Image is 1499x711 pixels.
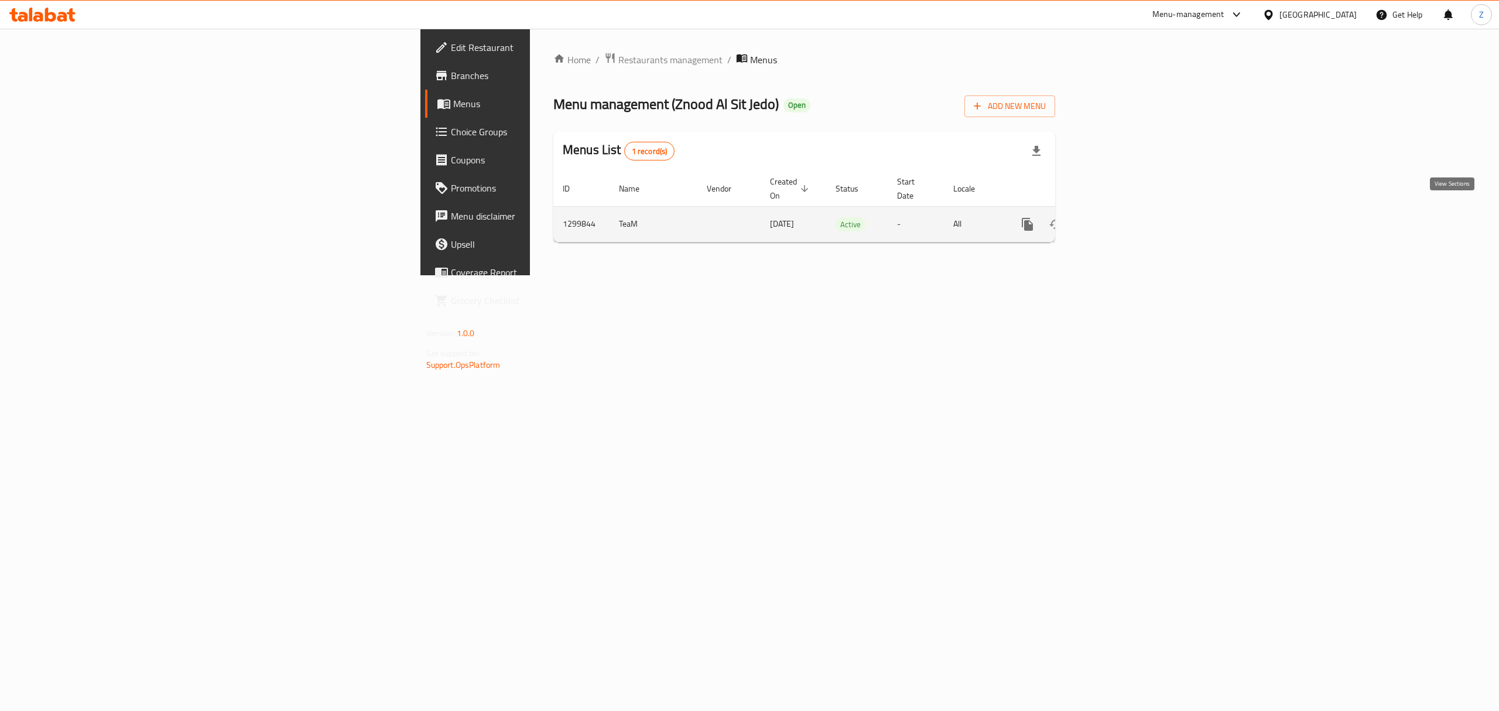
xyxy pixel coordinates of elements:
[457,326,475,341] span: 1.0.0
[1152,8,1224,22] div: Menu-management
[707,182,747,196] span: Vendor
[425,33,671,61] a: Edit Restaurant
[1004,171,1135,207] th: Actions
[836,182,874,196] span: Status
[1022,137,1050,165] div: Export file
[783,100,810,110] span: Open
[451,40,662,54] span: Edit Restaurant
[451,209,662,223] span: Menu disclaimer
[425,202,671,230] a: Menu disclaimer
[425,61,671,90] a: Branches
[425,286,671,315] a: Grocery Checklist
[770,216,794,231] span: [DATE]
[451,237,662,251] span: Upsell
[964,95,1055,117] button: Add New Menu
[553,171,1135,242] table: enhanced table
[836,217,865,231] div: Active
[974,99,1046,114] span: Add New Menu
[953,182,990,196] span: Locale
[750,53,777,67] span: Menus
[425,90,671,118] a: Menus
[836,218,865,231] span: Active
[426,326,455,341] span: Version:
[563,141,675,160] h2: Menus List
[451,265,662,279] span: Coverage Report
[1479,8,1484,21] span: Z
[426,357,501,372] a: Support.OpsPlatform
[727,53,731,67] li: /
[425,258,671,286] a: Coverage Report
[563,182,585,196] span: ID
[451,125,662,139] span: Choice Groups
[426,346,480,361] span: Get support on:
[783,98,810,112] div: Open
[451,69,662,83] span: Branches
[1014,210,1042,238] button: more
[1279,8,1357,21] div: [GEOGRAPHIC_DATA]
[944,206,1004,242] td: All
[453,97,662,111] span: Menus
[619,182,655,196] span: Name
[770,175,812,203] span: Created On
[451,293,662,307] span: Grocery Checklist
[625,146,675,157] span: 1 record(s)
[888,206,944,242] td: -
[451,181,662,195] span: Promotions
[425,146,671,174] a: Coupons
[897,175,930,203] span: Start Date
[451,153,662,167] span: Coupons
[1042,210,1070,238] button: Change Status
[425,230,671,258] a: Upsell
[624,142,675,160] div: Total records count
[425,174,671,202] a: Promotions
[425,118,671,146] a: Choice Groups
[553,52,1055,67] nav: breadcrumb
